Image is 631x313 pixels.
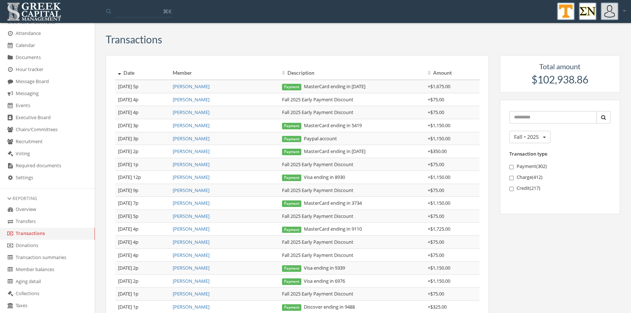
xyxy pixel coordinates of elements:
[282,149,302,155] span: Payment
[115,93,170,106] td: [DATE] 4p
[279,210,425,223] td: Fall 2025 Early Payment Discount
[173,161,209,168] a: [PERSON_NAME]
[282,135,337,142] span: Paypal account
[428,278,450,284] span: + $1,150.00
[282,174,345,180] span: Visa ending in 8930
[115,249,170,262] td: [DATE] 4p
[509,185,611,192] label: Credit ( 217 )
[115,80,170,93] td: [DATE] 5p
[428,304,447,310] span: + $325.00
[509,176,514,180] input: Charge(412)
[428,187,444,193] span: + $75.00
[115,262,170,275] td: [DATE] 2p
[282,304,302,311] span: Payment
[115,287,170,301] td: [DATE] 1p
[279,106,425,119] td: Fall 2025 Early Payment Discount
[428,174,450,180] span: + $1,150.00
[282,136,302,142] span: Payment
[279,93,425,106] td: Fall 2025 Early Payment Discount
[282,265,345,271] span: Visa ending in 9339
[282,123,302,129] span: Payment
[173,69,276,77] div: Member
[106,34,162,45] h3: Transactions
[115,184,170,197] td: [DATE] 9p
[282,304,355,310] span: Discover ending in 9488
[7,195,87,202] div: Reporting
[282,265,302,272] span: Payment
[509,187,514,191] input: Credit(217)
[118,69,167,77] div: Date
[173,226,209,232] a: [PERSON_NAME]
[282,226,362,232] span: MasterCard ending in 9110
[115,145,170,158] td: [DATE] 2p
[173,96,209,103] a: [PERSON_NAME]
[173,200,209,206] a: [PERSON_NAME]
[282,148,365,154] span: MasterCard ending in [DATE]
[509,174,611,181] label: Charge ( 412 )
[532,73,588,86] span: $102,938.86
[173,83,209,90] a: [PERSON_NAME]
[173,265,209,271] a: [PERSON_NAME]
[428,69,477,77] div: Amount
[279,184,425,197] td: Fall 2025 Early Payment Discount
[173,278,209,284] a: [PERSON_NAME]
[428,226,450,232] span: + $1,725.00
[282,122,362,129] span: MasterCard ending in 5419
[173,252,209,258] a: [PERSON_NAME]
[514,133,539,140] span: Fall • 2025
[279,287,425,301] td: Fall 2025 Early Payment Discount
[115,119,170,132] td: [DATE] 3p
[428,148,447,154] span: + $350.00
[173,290,209,297] a: [PERSON_NAME]
[173,213,209,219] a: [PERSON_NAME]
[428,239,444,245] span: + $75.00
[282,200,302,207] span: Payment
[428,135,450,142] span: + $1,150.00
[279,236,425,249] td: Fall 2025 Early Payment Discount
[279,249,425,262] td: Fall 2025 Early Payment Discount
[115,132,170,145] td: [DATE] 3p
[115,171,170,184] td: [DATE] 12p
[509,165,514,169] input: Payment(302)
[115,158,170,171] td: [DATE] 1p
[282,83,365,90] span: MasterCard ending in [DATE]
[173,239,209,245] a: [PERSON_NAME]
[428,83,450,90] span: + $1,675.00
[279,158,425,171] td: Fall 2025 Early Payment Discount
[115,274,170,287] td: [DATE] 2p
[509,163,611,170] label: Payment ( 302 )
[428,252,444,258] span: + $75.00
[163,8,172,15] span: ⌘K
[507,62,613,70] h5: Total amount
[428,122,450,129] span: + $1,150.00
[509,150,547,157] label: Transaction type
[173,135,209,142] a: [PERSON_NAME]
[428,200,450,206] span: + $1,150.00
[428,213,444,219] span: + $75.00
[282,69,422,77] div: Description
[509,131,550,143] button: Fall • 2025
[428,109,444,116] span: + $75.00
[428,290,444,297] span: + $75.00
[173,148,209,154] a: [PERSON_NAME]
[115,210,170,223] td: [DATE] 5p
[115,106,170,119] td: [DATE] 4p
[115,197,170,210] td: [DATE] 7p
[282,200,362,206] span: MasterCard ending in 3734
[115,236,170,249] td: [DATE] 4p
[282,278,302,285] span: Payment
[173,174,209,180] a: [PERSON_NAME]
[173,304,209,310] a: [PERSON_NAME]
[428,161,444,168] span: + $75.00
[428,265,450,271] span: + $1,150.00
[173,109,209,116] a: [PERSON_NAME]
[282,278,345,284] span: Visa ending in 6976
[173,122,209,129] a: [PERSON_NAME]
[282,227,302,233] span: Payment
[115,223,170,236] td: [DATE] 4p
[428,96,444,103] span: + $75.00
[173,187,209,193] a: [PERSON_NAME]
[282,84,302,90] span: Payment
[282,175,302,181] span: Payment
